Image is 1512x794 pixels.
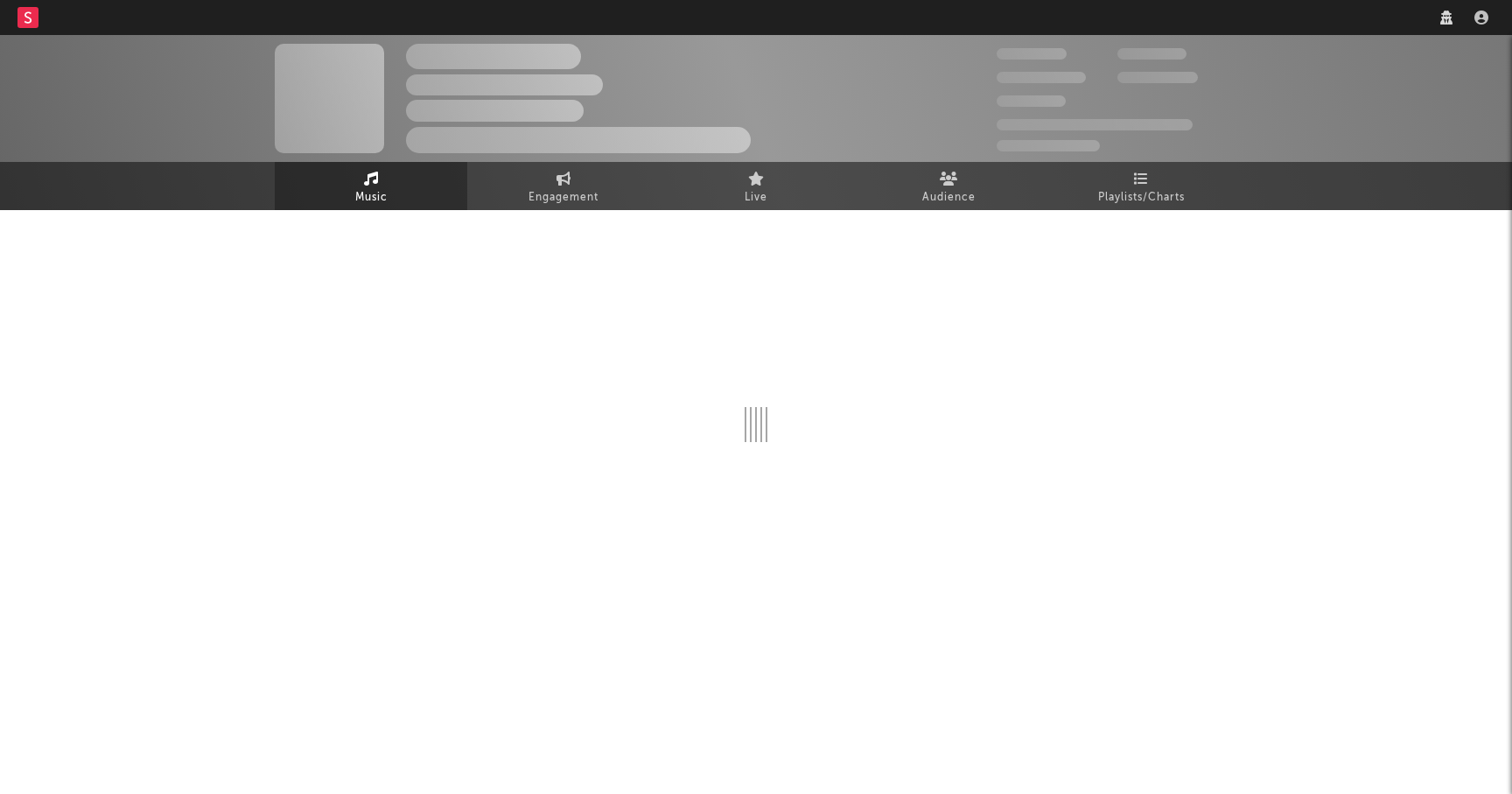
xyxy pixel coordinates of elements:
span: 100.000 [1117,48,1186,60]
span: Audience [922,187,976,208]
span: Jump Score: 85.0 [997,140,1100,151]
span: 1.000.000 [1117,72,1198,83]
span: 50.000.000 Monthly Listeners [997,119,1193,130]
a: Engagement [467,162,660,210]
span: Engagement [528,187,598,208]
a: Music [275,162,467,210]
a: Live [660,162,852,210]
span: Music [355,187,388,208]
span: Playlists/Charts [1098,187,1185,208]
a: Playlists/Charts [1045,162,1237,210]
span: 50.000.000 [997,72,1086,83]
span: Live [745,187,767,208]
a: Audience [852,162,1045,210]
span: 100.000 [997,95,1066,107]
span: 300.000 [997,48,1067,60]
